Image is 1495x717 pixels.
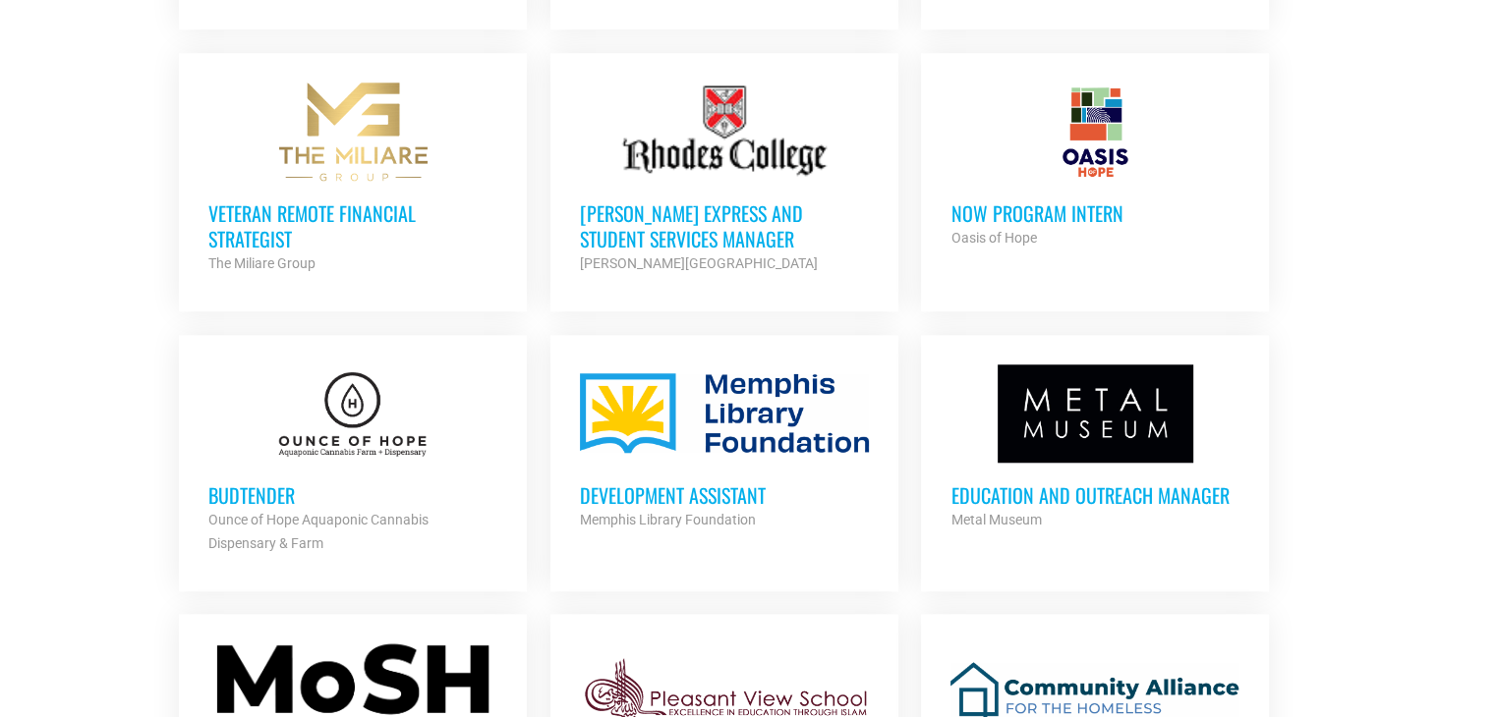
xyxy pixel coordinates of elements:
strong: Ounce of Hope Aquaponic Cannabis Dispensary & Farm [208,512,429,551]
h3: Development Assistant [580,482,869,508]
a: [PERSON_NAME] Express and Student Services Manager [PERSON_NAME][GEOGRAPHIC_DATA] [550,53,898,304]
strong: Memphis Library Foundation [580,512,756,527]
h3: Veteran Remote Financial Strategist [208,200,497,251]
strong: Metal Museum [950,512,1041,527]
h3: Budtender [208,482,497,508]
h3: NOW Program Intern [950,200,1239,226]
a: Education and Outreach Manager Metal Museum [921,335,1269,561]
strong: [PERSON_NAME][GEOGRAPHIC_DATA] [580,255,818,271]
a: Veteran Remote Financial Strategist The Miliare Group [179,53,527,304]
a: Development Assistant Memphis Library Foundation [550,335,898,561]
h3: [PERSON_NAME] Express and Student Services Manager [580,200,869,251]
strong: Oasis of Hope [950,230,1036,246]
a: Budtender Ounce of Hope Aquaponic Cannabis Dispensary & Farm [179,335,527,584]
strong: The Miliare Group [208,255,316,271]
h3: Education and Outreach Manager [950,482,1239,508]
a: NOW Program Intern Oasis of Hope [921,53,1269,279]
